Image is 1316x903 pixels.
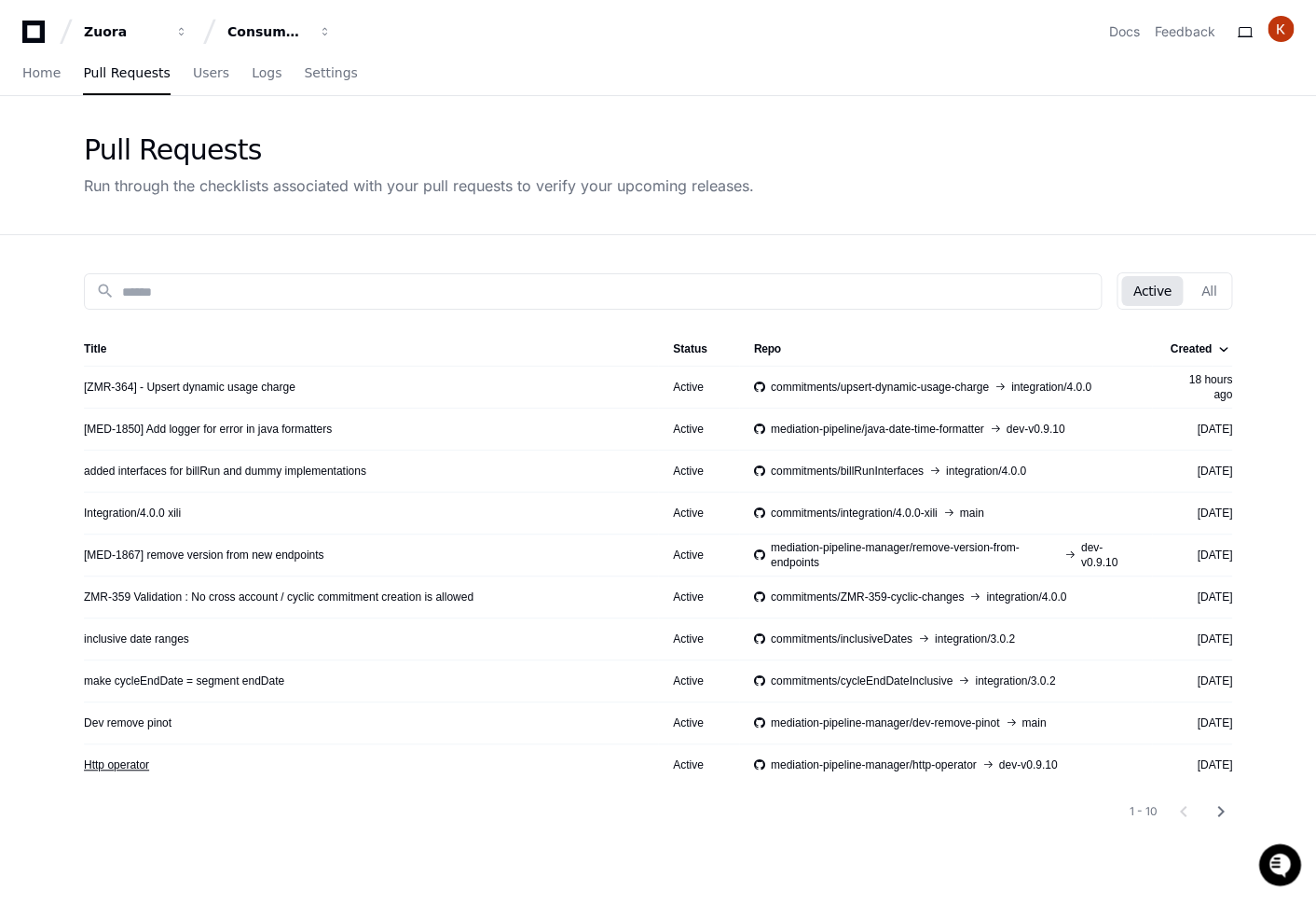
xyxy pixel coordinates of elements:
[771,464,924,479] span: commitments/billRunInterfaces
[84,380,295,395] a: [ZMR-364] - Upsert dynamic usage charge
[84,506,181,521] a: Integration/4.0.0 xili
[83,52,170,95] a: Pull Requests
[975,674,1055,688] span: integration/3.0.2
[252,52,281,95] a: Logs
[185,196,226,210] span: Pylon
[1167,548,1232,563] div: [DATE]
[1167,464,1232,479] div: [DATE]
[252,67,281,78] span: Logs
[1109,22,1140,41] a: Docs
[1021,715,1046,730] span: main
[673,757,724,772] div: Active
[1011,380,1091,395] span: integration/4.0.0
[1155,22,1215,41] button: Feedback
[84,174,754,197] div: Run through the checklists associated with your pull requests to verify your upcoming releases.
[673,548,724,563] div: Active
[1268,16,1294,42] img: ACg8ocIO7jtkWN8S2iLRBR-u1BMcRY5-kg2T8U2dj_CWIxGKEUqXVg=s96-c
[739,332,1153,366] th: Repo
[673,715,724,730] div: Active
[771,380,989,395] span: commitments/upsert-dynamic-usage-charge
[1167,422,1232,437] div: [DATE]
[673,506,724,521] div: Active
[1167,757,1232,772] div: [DATE]
[771,590,964,604] span: commitments/ZMR-359-cyclic-changes
[946,464,1026,479] span: integration/4.0.0
[1167,674,1232,688] div: [DATE]
[1170,341,1228,356] div: Created
[84,341,643,356] div: Title
[63,139,306,158] div: Start new chat
[304,67,357,78] span: Settings
[771,506,938,521] span: commitments/integration/4.0.0-xili
[84,590,473,604] a: ZMR-359 Validation : No cross account / cyclic commitment creation is allowed
[673,422,724,437] div: Active
[1006,422,1064,437] span: dev-v0.9.10
[193,52,229,95] a: Users
[76,15,196,49] button: Zuora
[22,67,61,78] span: Home
[673,464,724,479] div: Active
[1081,540,1138,570] span: dev-v0.9.10
[1256,841,1307,892] iframe: Open customer support
[959,506,983,521] span: main
[1167,632,1232,646] div: [DATE]
[1190,276,1227,306] button: All
[1167,506,1232,521] div: [DATE]
[673,674,724,688] div: Active
[84,715,171,730] a: Dev remove pinot
[771,540,1059,570] span: mediation-pipeline-manager/remove-version-from-endpoints
[193,67,229,78] span: Users
[673,590,724,604] div: Active
[19,19,56,56] img: PlayerZero
[304,52,357,95] a: Settings
[63,158,243,173] div: We're offline, we'll be back soon
[1167,715,1232,730] div: [DATE]
[1121,276,1182,306] button: Active
[771,422,984,437] span: mediation-pipeline/java-date-time-formatter
[1170,341,1212,356] div: Created
[673,341,724,356] div: Status
[998,757,1057,772] span: dev-v0.9.10
[935,632,1015,646] span: integration/3.0.2
[771,757,977,772] span: mediation-pipeline-manager/http-operator
[84,757,149,772] a: Http operator
[1210,800,1232,823] mat-icon: chevron_right
[771,632,912,646] span: commitments/inclusiveDates
[1167,372,1232,402] div: 18 hours ago
[84,632,189,646] a: inclusive date ranges
[227,22,308,41] div: Consumption
[96,282,115,300] mat-icon: search
[22,52,61,95] a: Home
[220,15,339,49] button: Consumption
[673,632,724,646] div: Active
[84,674,284,688] a: make cycleEndDate = segment endDate
[1130,804,1158,819] div: 1 - 10
[19,139,52,173] img: 1736555170064-99ba0984-63c1-480f-8ee9-699278ef63ed
[84,341,106,356] div: Title
[84,548,323,563] a: [MED-1867] remove version from new endpoints
[673,380,724,395] div: Active
[317,145,339,167] button: Start new chat
[84,133,754,167] div: Pull Requests
[1167,590,1232,604] div: [DATE]
[84,422,332,437] a: [MED-1850] Add logger for error in java formatters
[84,22,164,41] div: Zuora
[986,590,1066,604] span: integration/4.0.0
[771,674,953,688] span: commitments/cycleEndDateInclusive
[673,341,707,356] div: Status
[84,464,366,479] a: added interfaces for billRun and dummy implementations
[19,75,339,104] div: Welcome
[771,715,999,730] span: mediation-pipeline-manager/dev-remove-pinot
[131,195,226,210] a: Powered byPylon
[83,67,170,78] span: Pull Requests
